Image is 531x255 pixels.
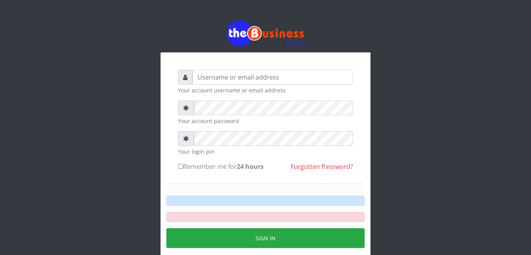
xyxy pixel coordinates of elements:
input: Username or email address [192,70,353,85]
small: Your login pin [178,147,353,156]
small: Your account password [178,117,353,125]
button: Sign in [166,228,365,248]
b: 24 hours [237,162,264,171]
label: Remember me for [178,162,264,171]
small: Your account username or email address [178,86,353,94]
input: Remember me for24 hours [178,164,183,169]
a: Forgotten Password? [291,162,353,171]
